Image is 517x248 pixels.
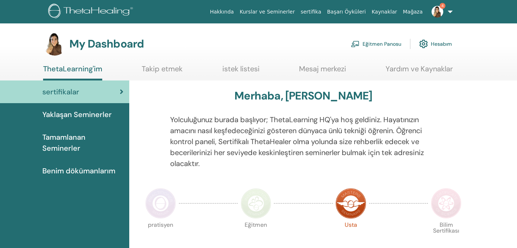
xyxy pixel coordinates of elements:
span: 4 [440,3,445,9]
img: Master [336,188,366,219]
img: logo.png [48,4,135,20]
img: cog.svg [419,38,428,50]
a: sertifika [298,5,324,19]
a: istek listesi [222,64,260,79]
a: Başarı Öyküleri [324,5,369,19]
img: Instructor [241,188,271,219]
a: Eğitmen Panosu [351,36,401,52]
a: Hakkında [207,5,237,19]
a: ThetaLearning'im [43,64,102,80]
img: Practitioner [145,188,176,219]
a: Mağaza [400,5,425,19]
span: sertifikalar [42,86,79,97]
a: Takip etmek [142,64,183,79]
a: Kaynaklar [369,5,400,19]
a: Kurslar ve Seminerler [237,5,298,19]
h3: Merhaba, [PERSON_NAME] [234,89,372,102]
h3: My Dashboard [69,37,144,50]
p: Yolculuğunuz burada başlıyor; ThetaLearning HQ'ya hoş geldiniz. Hayatınızın amacını nasıl keşfede... [170,114,437,169]
span: Tamamlanan Seminerler [42,132,123,154]
span: Yaklaşan Seminerler [42,109,112,120]
a: Hesabım [419,36,452,52]
a: Mesaj merkezi [299,64,346,79]
span: Benim dökümanlarım [42,165,115,176]
a: Yardım ve Kaynaklar [386,64,453,79]
img: chalkboard-teacher.svg [351,41,360,47]
img: default.jpg [43,32,66,56]
img: default.jpg [432,6,443,18]
img: Certificate of Science [431,188,462,219]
